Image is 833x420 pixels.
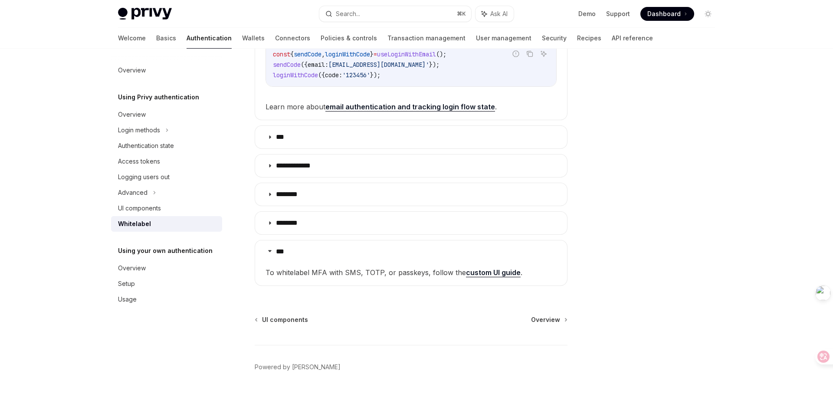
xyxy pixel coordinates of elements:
div: Search... [336,9,360,19]
a: email authentication and tracking login flow state [325,102,495,112]
a: Security [542,28,567,49]
div: Usage [118,294,137,305]
a: UI components [111,200,222,216]
span: ⌘ K [457,10,466,17]
details: ***To whitelabel MFA with SMS, TOTP, or passkeys, follow thecustom UI guide. [255,240,567,286]
span: Ask AI [490,10,508,18]
span: }); [370,71,380,79]
span: '123456' [342,71,370,79]
a: Powered by [PERSON_NAME] [255,363,341,371]
a: Overview [111,260,222,276]
div: Advanced [118,187,148,198]
button: Ask AI [476,6,514,22]
a: Wallets [242,28,265,49]
a: Support [606,10,630,18]
span: const [273,50,290,58]
span: loginWithCode [325,50,370,58]
button: Toggle dark mode [701,7,715,21]
a: Logging users out [111,169,222,185]
button: Copy the contents from the code block [524,48,535,59]
span: sendCode [273,61,301,69]
span: Dashboard [647,10,681,18]
a: custom UI guide [466,268,521,277]
div: Overview [118,109,146,120]
a: Whitelabel [111,216,222,232]
a: Recipes [577,28,601,49]
a: Access tokens [111,154,222,169]
div: Overview [118,263,146,273]
div: Login methods [118,125,160,135]
span: sendCode [294,50,321,58]
a: API reference [612,28,653,49]
a: Basics [156,28,176,49]
span: code: [325,71,342,79]
div: Authentication state [118,141,174,151]
span: Learn more about . [266,101,557,113]
a: Authentication state [111,138,222,154]
a: Overview [531,315,567,324]
a: UI components [256,315,308,324]
a: Authentication [187,28,232,49]
a: User management [476,28,531,49]
span: To whitelabel MFA with SMS, TOTP, or passkeys, follow the . [266,266,557,279]
div: Access tokens [118,156,160,167]
span: ({ [301,61,308,69]
span: ({ [318,71,325,79]
span: (); [436,50,446,58]
a: Connectors [275,28,310,49]
span: email: [308,61,328,69]
div: UI components [118,203,161,213]
span: , [321,50,325,58]
a: Setup [111,276,222,292]
span: useLoginWithEmail [377,50,436,58]
div: Logging users out [118,172,170,182]
div: Whitelabel [118,219,151,229]
span: loginWithCode [273,71,318,79]
h5: Using your own authentication [118,246,213,256]
button: Search...⌘K [319,6,471,22]
a: Transaction management [387,28,466,49]
button: Ask AI [538,48,549,59]
a: Overview [111,107,222,122]
span: Overview [531,315,560,324]
div: Overview [118,65,146,75]
span: [EMAIL_ADDRESS][DOMAIN_NAME]' [328,61,429,69]
a: Dashboard [640,7,694,21]
a: Demo [578,10,596,18]
a: Welcome [118,28,146,49]
span: { [290,50,294,58]
img: light logo [118,8,172,20]
a: Overview [111,62,222,78]
h5: Using Privy authentication [118,92,199,102]
a: Policies & controls [321,28,377,49]
div: Setup [118,279,135,289]
span: }); [429,61,439,69]
a: Usage [111,292,222,307]
span: UI components [262,315,308,324]
span: = [374,50,377,58]
button: Report incorrect code [510,48,521,59]
span: } [370,50,374,58]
